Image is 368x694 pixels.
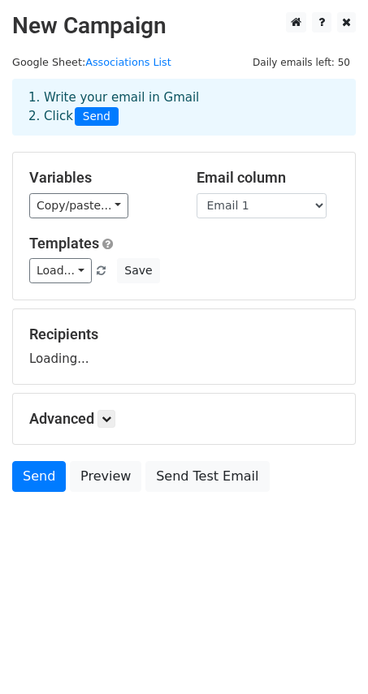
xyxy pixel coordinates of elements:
[117,258,159,283] button: Save
[197,169,340,187] h5: Email column
[247,56,356,68] a: Daily emails left: 50
[29,258,92,283] a: Load...
[75,107,119,127] span: Send
[12,56,171,68] small: Google Sheet:
[29,193,128,218] a: Copy/paste...
[16,88,352,126] div: 1. Write your email in Gmail 2. Click
[85,56,171,68] a: Associations List
[29,325,339,343] h5: Recipients
[12,12,356,40] h2: New Campaign
[70,461,141,492] a: Preview
[145,461,269,492] a: Send Test Email
[29,235,99,252] a: Templates
[12,461,66,492] a: Send
[29,169,172,187] h5: Variables
[247,54,356,71] span: Daily emails left: 50
[29,325,339,368] div: Loading...
[29,410,339,428] h5: Advanced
